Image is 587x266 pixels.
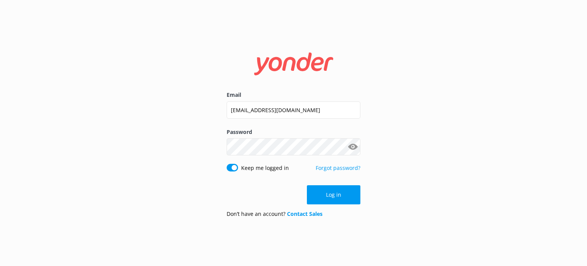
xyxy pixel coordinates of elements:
label: Password [227,128,360,136]
button: Log in [307,185,360,204]
a: Contact Sales [287,210,323,217]
label: Email [227,91,360,99]
input: user@emailaddress.com [227,101,360,119]
label: Keep me logged in [241,164,289,172]
a: Forgot password? [316,164,360,171]
button: Show password [345,139,360,155]
p: Don’t have an account? [227,210,323,218]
